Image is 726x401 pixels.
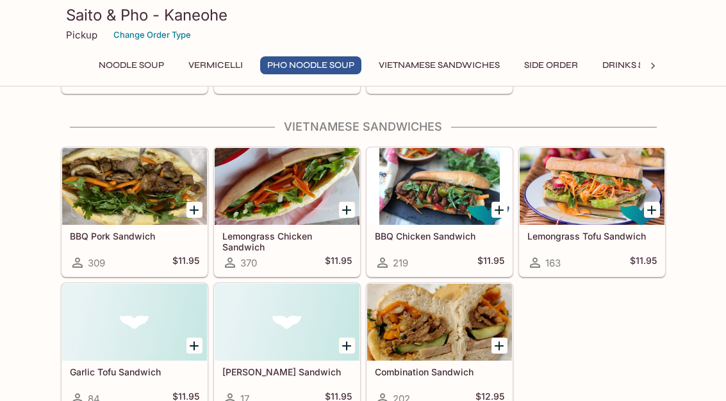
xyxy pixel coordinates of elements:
div: Lemongrass Tofu Sandwich [520,148,664,225]
h5: $11.95 [630,255,657,270]
h3: Saito & Pho - Kaneohe [66,5,661,25]
div: Garlic Tofu Sandwich [62,284,207,361]
span: 309 [88,257,105,269]
span: 219 [393,257,408,269]
h4: Vietnamese Sandwiches [61,120,666,134]
div: BBQ Pork Sandwich [62,148,207,225]
h5: $11.95 [172,255,199,270]
div: Pate Sandwich [215,284,359,361]
button: Add Lemongrass Chicken Sandwich [339,202,355,218]
div: Combination Sandwich [367,284,512,361]
button: Vietnamese Sandwiches [372,56,507,74]
span: 163 [545,257,561,269]
button: Add BBQ Chicken Sandwich [491,202,507,218]
div: BBQ Chicken Sandwich [367,148,512,225]
div: Lemongrass Chicken Sandwich [215,148,359,225]
a: Lemongrass Chicken Sandwich370$11.95 [214,147,360,277]
button: Add BBQ Pork Sandwich [186,202,202,218]
h5: Combination Sandwich [375,366,504,377]
h5: Garlic Tofu Sandwich [70,366,199,377]
button: Side Order [517,56,585,74]
button: Drinks & Desserts [595,56,698,74]
button: Noodle Soup [92,56,171,74]
h5: Lemongrass Chicken Sandwich [222,231,352,252]
button: Vermicelli [181,56,250,74]
h5: $11.95 [325,255,352,270]
button: Pho Noodle Soup [260,56,361,74]
h5: $11.95 [477,255,504,270]
a: Lemongrass Tofu Sandwich163$11.95 [519,147,665,277]
h5: [PERSON_NAME] Sandwich [222,366,352,377]
button: Add Combination Sandwich [491,338,507,354]
span: 370 [240,257,257,269]
h5: Lemongrass Tofu Sandwich [527,231,657,241]
a: BBQ Pork Sandwich309$11.95 [62,147,208,277]
h5: BBQ Pork Sandwich [70,231,199,241]
button: Add Lemongrass Tofu Sandwich [644,202,660,218]
p: Pickup [66,29,97,41]
button: Add Garlic Tofu Sandwich [186,338,202,354]
h5: BBQ Chicken Sandwich [375,231,504,241]
a: BBQ Chicken Sandwich219$11.95 [367,147,513,277]
button: Change Order Type [108,25,197,45]
button: Add Pate Sandwich [339,338,355,354]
